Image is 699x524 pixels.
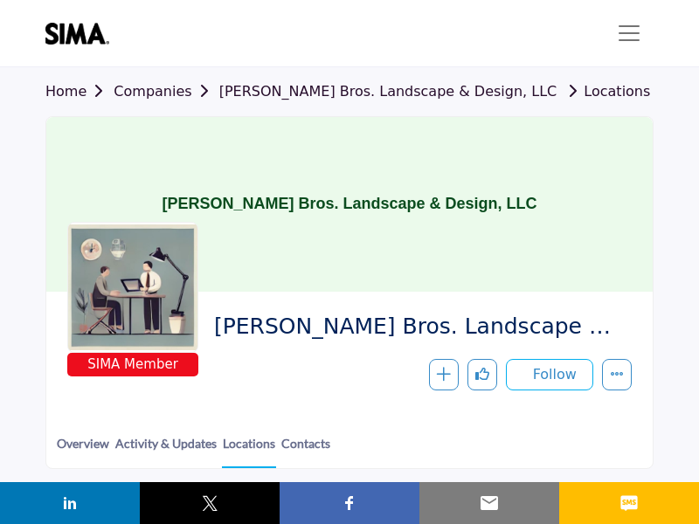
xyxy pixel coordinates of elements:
[280,434,331,466] a: Contacts
[114,434,218,466] a: Activity & Updates
[214,313,619,341] span: Hosey Bros. Landscape & Design, LLC
[45,83,114,100] a: Home
[619,493,640,514] img: sms sharing button
[114,83,218,100] a: Companies
[45,23,118,45] img: site Logo
[199,493,220,514] img: twitter sharing button
[56,434,110,466] a: Overview
[339,493,360,514] img: facebook sharing button
[219,83,557,100] a: [PERSON_NAME] Bros. Landscape & Design, LLC
[467,359,497,390] button: Like
[479,493,500,514] img: email sharing button
[605,16,654,51] button: Toggle navigation
[162,117,536,292] h1: [PERSON_NAME] Bros. Landscape & Design, LLC
[602,359,632,390] button: More details
[561,83,650,100] a: Locations
[71,355,195,375] span: SIMA Member
[506,359,593,390] button: Follow
[222,434,276,468] a: Locations
[59,493,80,514] img: linkedin sharing button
